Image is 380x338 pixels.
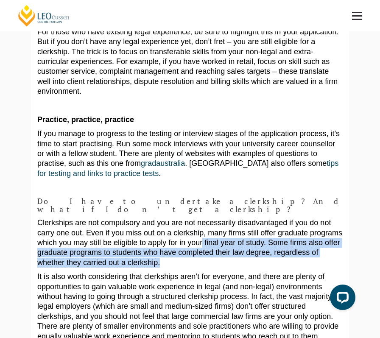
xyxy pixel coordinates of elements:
p: For those who have existing legal experience, be sure to highlight this in your application. But ... [37,27,343,97]
iframe: LiveChat chat widget [323,281,359,317]
strong: Practice, practice, practice [37,115,134,124]
a: gradaustralia [141,159,185,168]
h4: Do I have to undertake a clerkship? And what if I don’t get a clerkship? [37,197,343,214]
a: [PERSON_NAME] Centre for Law [17,4,71,27]
p: If you manage to progress to the testing or interview stages of the application process, it’s tim... [37,129,343,179]
p: Clerkships are not compulsory and you are not necessarily disadvantaged if you do not carry one o... [37,218,343,268]
a: tips for testing and links to practice tests [37,159,338,177]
